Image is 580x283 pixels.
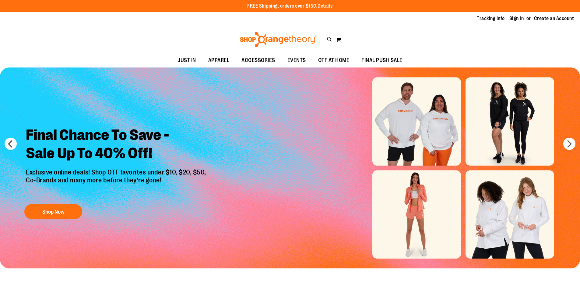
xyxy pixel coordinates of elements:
h2: Final Chance To Save - Sale Up To 40% Off! [21,121,212,168]
span: FINAL PUSH SALE [361,53,402,67]
img: Shop Orangetheory [239,32,318,47]
span: EVENTS [287,53,306,67]
a: Details [318,3,333,9]
p: Exclusive online deals! Shop OTF favorites under $10, $20, $50, Co-Brands and many more before th... [21,168,212,198]
button: Shop Now [24,204,82,219]
a: Sign In [509,15,524,22]
a: ACCESSORIES [235,53,281,67]
a: EVENTS [281,53,312,67]
button: prev [5,138,17,150]
a: Tracking Info [477,15,505,22]
span: JUST IN [178,53,196,67]
a: Create an Account [534,15,574,22]
span: APPAREL [208,53,230,67]
a: OTF AT HOME [312,53,356,67]
button: next [563,138,575,150]
a: APPAREL [202,53,236,67]
a: JUST IN [171,53,202,67]
a: FINAL PUSH SALE [355,53,409,67]
a: Final Chance To Save -Sale Up To 40% Off! Exclusive online deals! Shop OTF favorites under $10, $... [21,121,212,223]
span: ACCESSORIES [241,53,275,67]
p: FREE Shipping, orders over $150. [247,3,333,10]
span: OTF AT HOME [318,53,350,67]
